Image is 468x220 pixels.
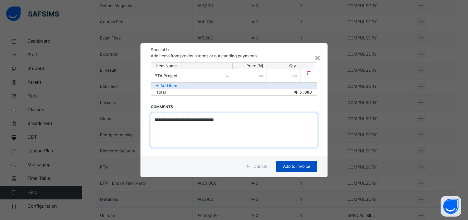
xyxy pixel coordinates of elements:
span: Cancel [254,163,267,170]
label: Comments [151,104,173,110]
span: ₦ 5,000 [295,90,312,95]
p: Add item [160,83,177,89]
p: Add items from previous terms or outstanding payments [151,53,317,59]
h3: Special bill [151,47,317,53]
div: PTA Project [155,73,221,79]
p: Qty [267,63,296,69]
p: Total [156,89,166,95]
button: Open asap [441,196,461,217]
p: Item Name [156,63,227,69]
div: × [314,50,321,65]
p: Price [₦] [234,63,263,69]
span: Add to invoice [281,163,312,170]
